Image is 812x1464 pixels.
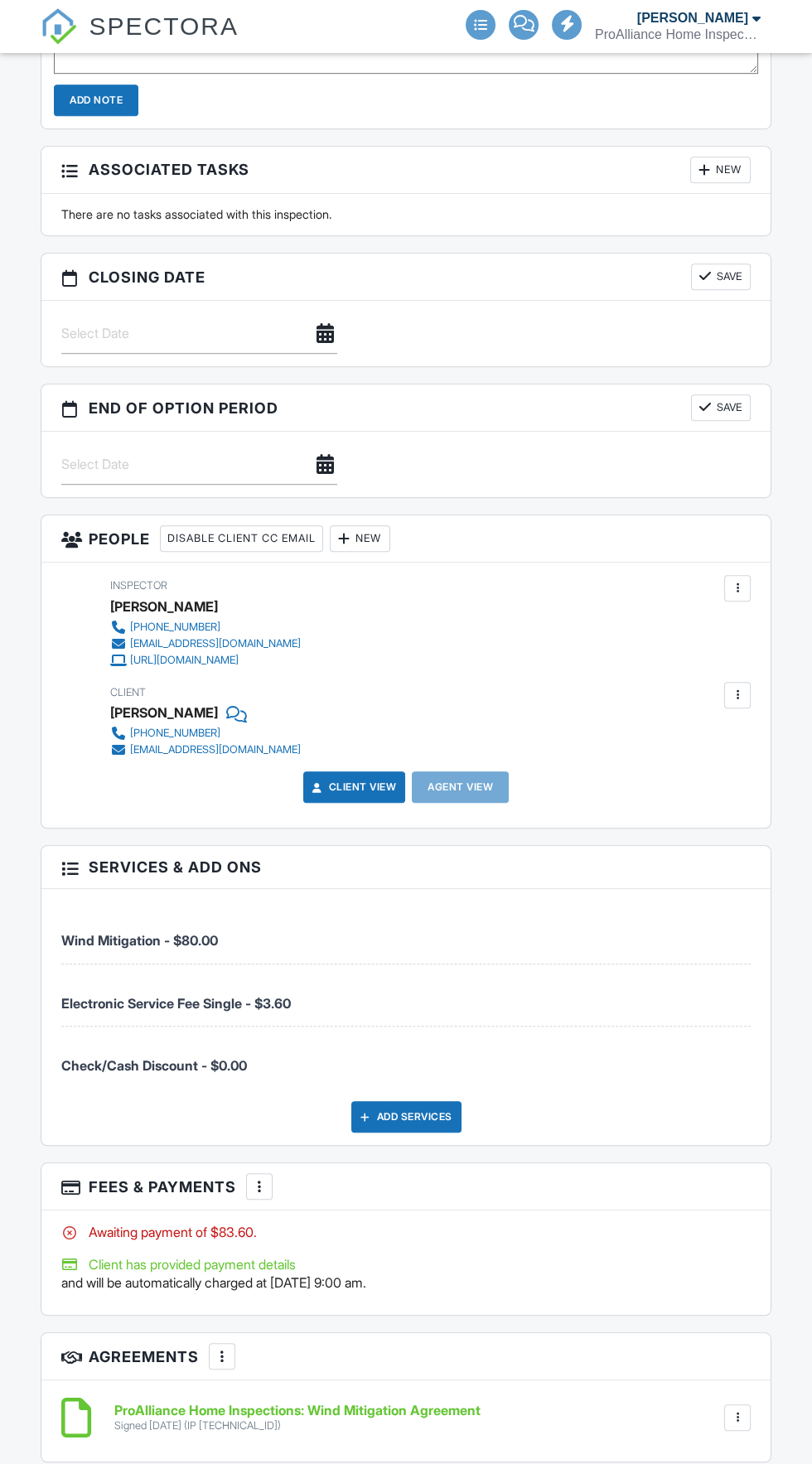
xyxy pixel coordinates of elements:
h6: ProAlliance Home Inspections: Wind Mitigation Agreement [114,1404,481,1418]
div: Signed [DATE] (IP [TECHNICAL_ID]) [114,1419,481,1433]
div: [PERSON_NAME] [110,594,218,619]
h3: Services & Add ons [41,846,771,889]
a: [URL][DOMAIN_NAME] [110,652,301,669]
div: and will be automatically charged at [DATE] 9:00 am. [61,1223,751,1292]
div: [PERSON_NAME] [110,700,218,725]
div: [EMAIL_ADDRESS][DOMAIN_NAME] [130,637,301,650]
span: Electronic Service Fee Single - $3.60 [61,995,291,1012]
div: New [690,157,751,183]
span: SPECTORA [89,8,239,43]
span: Inspector [110,579,167,592]
div: Add Services [351,1101,462,1133]
button: Save [691,394,751,421]
span: Closing date [89,266,205,288]
a: [PHONE_NUMBER] [110,619,301,635]
a: [PHONE_NUMBER] [110,725,301,742]
div: ProAlliance Home Inspections [595,27,761,43]
div: [PHONE_NUMBER] [130,727,220,740]
a: SPECTORA [41,25,239,56]
div: [PHONE_NUMBER] [130,621,220,634]
img: The Best Home Inspection Software - Spectora [41,8,77,45]
span: Associated Tasks [89,158,249,181]
span: Wind Mitigation - $80.00 [61,932,218,949]
li: Service: Electronic Service Fee Single [61,964,751,1027]
h3: People [41,515,771,563]
div: [URL][DOMAIN_NAME] [130,654,239,667]
h3: Agreements [41,1333,771,1380]
a: [EMAIL_ADDRESS][DOMAIN_NAME] [110,742,301,758]
button: Save [691,263,751,290]
li: Service: Wind Mitigation [61,901,751,964]
div: Client has provided payment details [61,1255,751,1273]
input: Add Note [54,85,138,116]
span: Client [110,686,146,698]
span: End of Option Period [89,397,278,419]
div: [PERSON_NAME] [637,10,748,27]
div: There are no tasks associated with this inspection. [51,206,761,223]
a: Client View [309,779,397,795]
input: Select Date [61,444,337,485]
div: New [330,525,390,552]
div: Disable Client CC Email [160,525,323,552]
a: ProAlliance Home Inspections: Wind Mitigation Agreement Signed [DATE] (IP [TECHNICAL_ID]) [114,1404,481,1433]
input: Select Date [61,313,337,354]
li: Service: Check/Cash Discount [61,1027,751,1088]
a: [EMAIL_ADDRESS][DOMAIN_NAME] [110,635,301,652]
div: [EMAIL_ADDRESS][DOMAIN_NAME] [130,743,301,756]
div: Awaiting payment of $83.60. [61,1223,751,1241]
span: Check/Cash Discount - $0.00 [61,1057,247,1074]
h3: Fees & Payments [41,1163,771,1210]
